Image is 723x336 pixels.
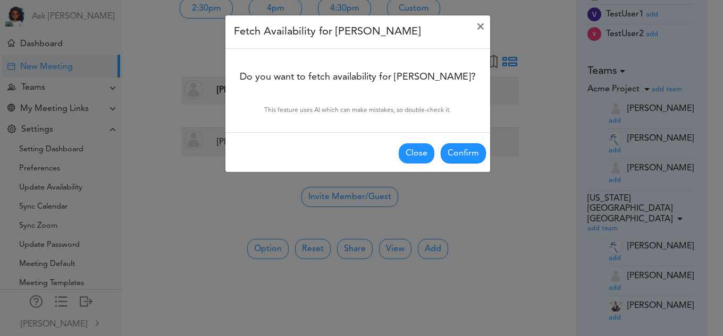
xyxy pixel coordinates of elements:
[441,143,486,163] button: Confirm
[234,24,421,40] h5: Fetch Availability for [PERSON_NAME]
[264,106,451,115] p: This feature uses AI which can make mistakes, so double-check it.
[468,12,493,42] button: Close
[476,21,485,33] span: ×
[399,143,434,163] button: Close
[240,70,476,84] p: Do you want to fetch availability for [PERSON_NAME]?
